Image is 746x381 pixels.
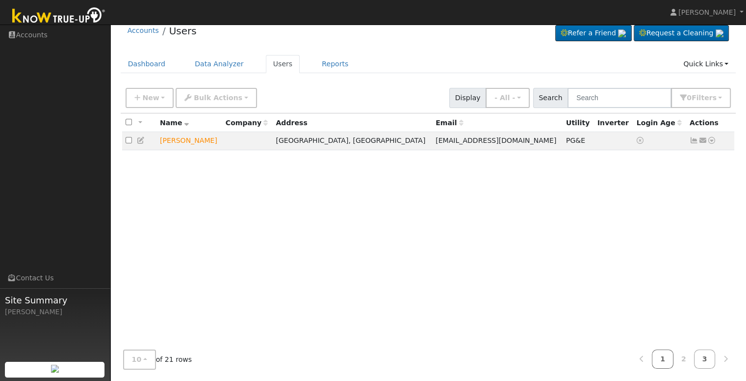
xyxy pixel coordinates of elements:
a: Edit User [137,136,146,144]
a: Quick Links [676,55,736,73]
a: 1 [652,350,673,369]
a: vuedoo85@gmail.com [698,136,707,146]
div: [PERSON_NAME] [5,307,105,317]
span: Name [160,119,189,127]
td: Lead [156,132,222,150]
span: of 21 rows [123,350,192,370]
td: [GEOGRAPHIC_DATA], [GEOGRAPHIC_DATA] [272,132,432,150]
a: Dashboard [121,55,173,73]
img: retrieve [716,29,723,37]
span: 10 [132,355,142,363]
a: Data Analyzer [187,55,251,73]
span: Company name [226,119,268,127]
span: Site Summary [5,294,105,307]
span: Email [436,119,463,127]
span: New [142,94,159,102]
span: Display [449,88,486,108]
a: Show Graph [690,136,698,144]
button: - All - [486,88,530,108]
a: 2 [673,350,695,369]
a: Refer a Friend [555,25,632,42]
span: s [712,94,716,102]
span: [PERSON_NAME] [678,8,736,16]
span: PG&E [566,136,585,144]
img: retrieve [618,29,626,37]
a: Users [266,55,300,73]
a: Accounts [128,27,159,34]
a: No login access [637,136,645,144]
img: Know True-Up [7,5,110,27]
button: New [126,88,174,108]
a: Reports [314,55,356,73]
button: 10 [123,350,156,370]
div: Inverter [597,118,630,128]
div: Address [276,118,429,128]
div: Utility [566,118,591,128]
span: Filter [692,94,717,102]
a: Users [169,25,197,37]
img: retrieve [51,365,59,373]
span: Bulk Actions [194,94,242,102]
div: Actions [690,118,731,128]
button: Bulk Actions [176,88,257,108]
span: Days since last login [637,119,682,127]
button: 0Filters [671,88,731,108]
span: Search [533,88,568,108]
input: Search [567,88,671,108]
span: [EMAIL_ADDRESS][DOMAIN_NAME] [436,136,556,144]
a: Request a Cleaning [634,25,729,42]
a: 3 [694,350,716,369]
a: Other actions [707,136,716,146]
